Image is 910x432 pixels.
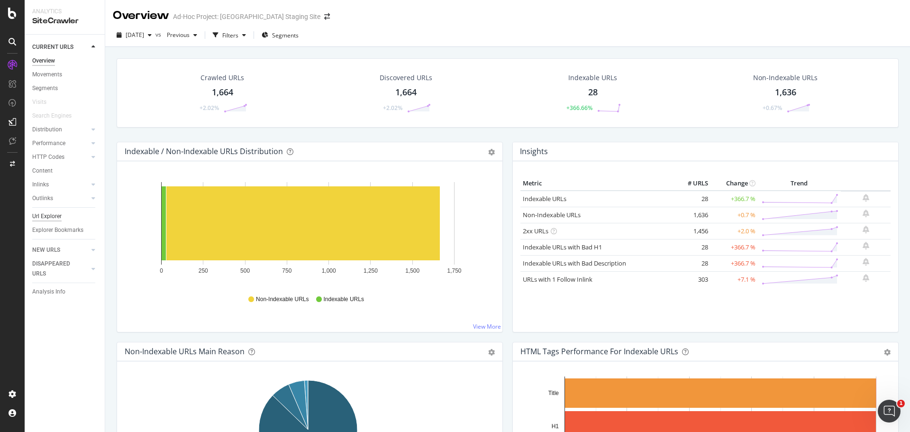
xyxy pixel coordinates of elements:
[324,13,330,20] div: arrow-right-arrow-left
[32,180,89,190] a: Inlinks
[32,259,80,279] div: DISAPPEARED URLS
[32,111,81,121] a: Search Engines
[160,267,163,274] text: 0
[710,255,758,271] td: +366.7 %
[272,31,299,39] span: Segments
[32,245,60,255] div: NEW URLS
[200,104,219,112] div: +2.02%
[125,147,283,156] div: Indexable / Non-Indexable URLs Distribution
[222,31,238,39] div: Filters
[753,73,818,83] div: Non-Indexable URLs
[32,166,53,176] div: Content
[588,86,598,99] div: 28
[523,243,602,251] a: Indexable URLs with Bad H1
[256,295,309,303] span: Non-Indexable URLs
[240,267,250,274] text: 500
[32,245,89,255] a: NEW URLS
[710,239,758,255] td: +366.7 %
[383,104,402,112] div: +2.02%
[173,12,320,21] div: Ad-Hoc Project: [GEOGRAPHIC_DATA] Staging Site
[32,225,83,235] div: Explorer Bookmarks
[209,28,250,43] button: Filters
[863,226,869,233] div: bell-plus
[163,28,201,43] button: Previous
[32,111,72,121] div: Search Engines
[878,400,901,423] iframe: Intercom live chat
[200,73,244,83] div: Crawled URLs
[523,227,548,235] a: 2xx URLs
[568,73,617,83] div: Indexable URLs
[32,193,53,203] div: Outlinks
[126,31,144,39] span: 2025 Sep. 30th
[520,176,673,191] th: Metric
[125,176,491,286] svg: A chart.
[32,211,98,221] a: Url Explorer
[673,191,710,207] td: 28
[863,242,869,249] div: bell-plus
[32,259,89,279] a: DISAPPEARED URLS
[32,8,97,16] div: Analytics
[32,83,58,93] div: Segments
[488,149,495,156] div: gear
[710,191,758,207] td: +366.7 %
[488,349,495,356] div: gear
[673,239,710,255] td: 28
[32,97,56,107] a: Visits
[324,295,364,303] span: Indexable URLs
[710,207,758,223] td: +0.7 %
[710,271,758,287] td: +7.1 %
[523,194,566,203] a: Indexable URLs
[282,267,291,274] text: 750
[113,28,155,43] button: [DATE]
[673,176,710,191] th: # URLS
[32,56,98,66] a: Overview
[863,210,869,217] div: bell-plus
[775,86,796,99] div: 1,636
[125,347,245,356] div: Non-Indexable URLs Main Reason
[523,275,592,284] a: URLs with 1 Follow Inlink
[520,145,548,158] h4: Insights
[32,56,55,66] div: Overview
[32,83,98,93] a: Segments
[32,70,98,80] a: Movements
[405,267,419,274] text: 1,500
[863,258,869,266] div: bell-plus
[673,255,710,271] td: 28
[32,42,89,52] a: CURRENT URLS
[447,267,461,274] text: 1,750
[258,28,302,43] button: Segments
[322,267,336,274] text: 1,000
[523,211,581,219] a: Non-Indexable URLs
[548,390,559,396] text: Title
[758,176,841,191] th: Trend
[32,287,98,297] a: Analysis Info
[897,400,905,407] span: 1
[32,125,89,135] a: Distribution
[473,322,501,331] a: View More
[32,211,62,221] div: Url Explorer
[32,225,98,235] a: Explorer Bookmarks
[763,104,782,112] div: +0.67%
[32,152,64,162] div: HTTP Codes
[155,30,163,38] span: vs
[32,125,62,135] div: Distribution
[32,193,89,203] a: Outlinks
[552,423,559,430] text: H1
[32,97,46,107] div: Visits
[710,176,758,191] th: Change
[863,274,869,282] div: bell-plus
[364,267,378,274] text: 1,250
[863,194,869,202] div: bell-plus
[673,223,710,239] td: 1,456
[212,86,233,99] div: 1,664
[32,70,62,80] div: Movements
[673,271,710,287] td: 303
[380,73,432,83] div: Discovered URLs
[673,207,710,223] td: 1,636
[395,86,417,99] div: 1,664
[163,31,190,39] span: Previous
[199,267,208,274] text: 250
[32,16,97,27] div: SiteCrawler
[523,259,626,267] a: Indexable URLs with Bad Description
[520,347,678,356] div: HTML Tags Performance for Indexable URLs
